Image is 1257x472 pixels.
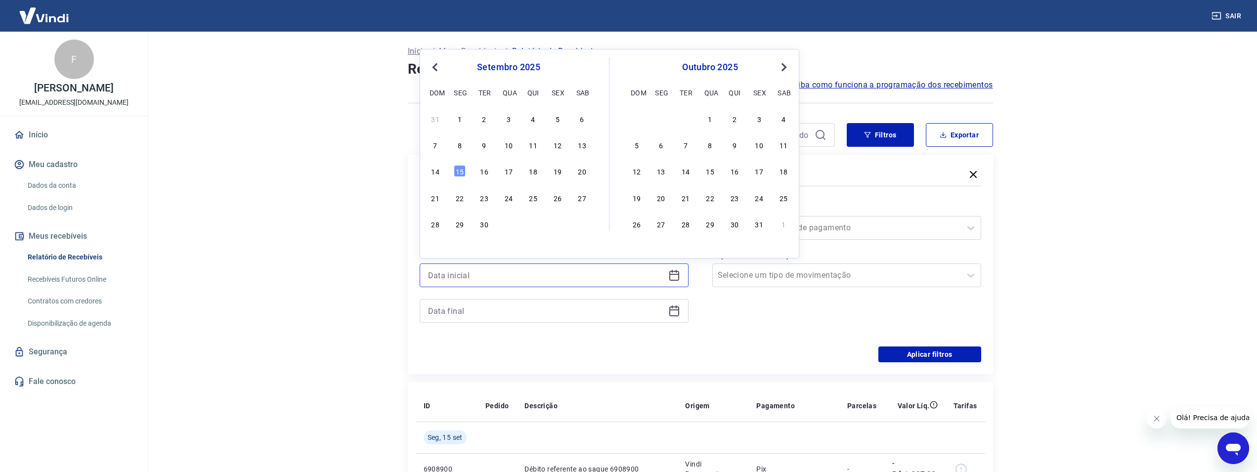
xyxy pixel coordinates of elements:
div: Choose terça-feira, 9 de setembro de 2025 [478,139,490,151]
div: Choose quinta-feira, 2 de outubro de 2025 [527,218,539,230]
a: Recebíveis Futuros Online [24,269,136,290]
div: Choose segunda-feira, 22 de setembro de 2025 [454,192,466,204]
p: Descrição [524,401,558,411]
div: Choose terça-feira, 30 de setembro de 2025 [478,218,490,230]
a: Saiba como funciona a programação dos recebimentos [789,79,993,91]
div: Choose quinta-feira, 18 de setembro de 2025 [527,165,539,177]
div: month 2025-10 [629,111,791,231]
div: sab [576,86,588,98]
div: Choose terça-feira, 14 de outubro de 2025 [680,165,692,177]
div: Choose quinta-feira, 25 de setembro de 2025 [527,192,539,204]
p: [PERSON_NAME] [34,83,113,93]
div: month 2025-09 [428,111,589,231]
div: qui [527,86,539,98]
span: Olá! Precisa de ajuda? [6,7,83,15]
p: Tarifas [954,401,977,411]
a: Contratos com credores [24,291,136,311]
div: Choose sábado, 20 de setembro de 2025 [576,165,588,177]
div: Choose segunda-feira, 6 de outubro de 2025 [655,139,667,151]
button: Aplicar filtros [878,346,981,362]
div: dom [631,86,643,98]
div: Choose segunda-feira, 13 de outubro de 2025 [655,165,667,177]
button: Filtros [847,123,914,147]
div: Choose segunda-feira, 29 de setembro de 2025 [454,218,466,230]
div: Choose sábado, 4 de outubro de 2025 [576,218,588,230]
a: Início [408,45,428,57]
button: Previous Month [429,61,441,73]
iframe: Mensagem da empresa [1170,407,1249,429]
label: Forma de Pagamento [714,202,979,214]
iframe: Fechar mensagem [1147,409,1167,429]
div: qua [704,86,716,98]
div: Choose domingo, 31 de agosto de 2025 [430,113,441,125]
div: Choose domingo, 28 de setembro de 2025 [430,218,441,230]
input: Data final [428,303,664,318]
p: Pagamento [756,401,795,411]
p: Origem [685,401,709,411]
div: Choose domingo, 5 de outubro de 2025 [631,139,643,151]
input: Data inicial [428,268,664,283]
div: Choose quarta-feira, 1 de outubro de 2025 [503,218,515,230]
div: Choose quinta-feira, 16 de outubro de 2025 [729,165,740,177]
div: Choose quinta-feira, 4 de setembro de 2025 [527,113,539,125]
span: Seg, 15 set [428,432,463,442]
div: sex [552,86,563,98]
a: Segurança [12,341,136,363]
div: Choose quarta-feira, 29 de outubro de 2025 [704,218,716,230]
div: F [54,40,94,79]
div: Choose sexta-feira, 24 de outubro de 2025 [753,192,765,204]
div: Choose sábado, 25 de outubro de 2025 [778,192,789,204]
div: Choose terça-feira, 21 de outubro de 2025 [680,192,692,204]
div: Choose segunda-feira, 8 de setembro de 2025 [454,139,466,151]
div: ter [478,86,490,98]
div: Choose terça-feira, 7 de outubro de 2025 [680,139,692,151]
a: Fale conosco [12,371,136,392]
div: Choose quarta-feira, 17 de setembro de 2025 [503,165,515,177]
div: outubro 2025 [629,61,791,73]
div: Choose quarta-feira, 8 de outubro de 2025 [704,139,716,151]
div: ter [680,86,692,98]
a: Início [12,124,136,146]
div: Choose sexta-feira, 12 de setembro de 2025 [552,139,563,151]
div: Choose sábado, 1 de novembro de 2025 [778,218,789,230]
img: Vindi [12,0,76,31]
div: Choose segunda-feira, 29 de setembro de 2025 [655,113,667,125]
div: Choose sábado, 11 de outubro de 2025 [778,139,789,151]
a: Disponibilização de agenda [24,313,136,334]
div: Choose quarta-feira, 10 de setembro de 2025 [503,139,515,151]
div: Choose domingo, 26 de outubro de 2025 [631,218,643,230]
div: Choose quarta-feira, 22 de outubro de 2025 [704,192,716,204]
div: Choose sexta-feira, 19 de setembro de 2025 [552,165,563,177]
div: Choose sexta-feira, 5 de setembro de 2025 [552,113,563,125]
a: Relatório de Recebíveis [24,247,136,267]
div: sab [778,86,789,98]
div: Choose quinta-feira, 30 de outubro de 2025 [729,218,740,230]
div: Choose quinta-feira, 11 de setembro de 2025 [527,139,539,151]
div: Choose domingo, 21 de setembro de 2025 [430,192,441,204]
div: Choose sábado, 6 de setembro de 2025 [576,113,588,125]
div: Choose terça-feira, 28 de outubro de 2025 [680,218,692,230]
p: Parcelas [847,401,876,411]
div: setembro 2025 [428,61,589,73]
button: Next Month [778,61,790,73]
div: dom [430,86,441,98]
div: Choose segunda-feira, 27 de outubro de 2025 [655,218,667,230]
h4: Relatório de Recebíveis [408,59,993,79]
div: Choose terça-feira, 30 de setembro de 2025 [680,113,692,125]
div: qua [503,86,515,98]
p: / [432,45,435,57]
div: Choose domingo, 14 de setembro de 2025 [430,165,441,177]
div: sex [753,86,765,98]
button: Meus recebíveis [12,225,136,247]
div: Choose sexta-feira, 3 de outubro de 2025 [552,218,563,230]
div: Choose sábado, 13 de setembro de 2025 [576,139,588,151]
p: ID [424,401,431,411]
a: Meus Recebíveis [439,45,500,57]
div: Choose domingo, 7 de setembro de 2025 [430,139,441,151]
button: Sair [1210,7,1245,25]
div: Choose domingo, 28 de setembro de 2025 [631,113,643,125]
div: Choose quarta-feira, 1 de outubro de 2025 [704,113,716,125]
div: Choose quarta-feira, 24 de setembro de 2025 [503,192,515,204]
